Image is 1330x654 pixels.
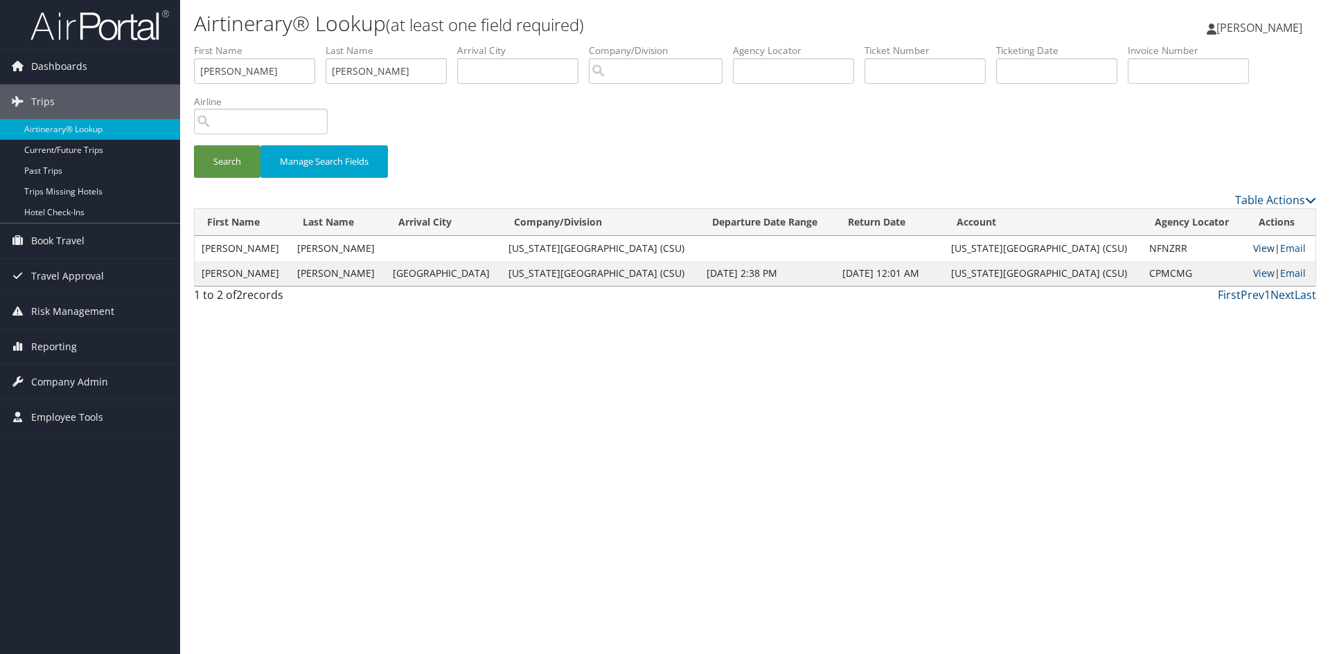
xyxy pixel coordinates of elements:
[1246,261,1315,286] td: |
[290,209,386,236] th: Last Name: activate to sort column ascending
[1270,287,1295,302] a: Next
[194,287,459,310] div: 1 to 2 of records
[944,209,1142,236] th: Account: activate to sort column ascending
[195,209,290,236] th: First Name: activate to sort column ascending
[1295,287,1316,302] a: Last
[864,44,996,57] label: Ticket Number
[944,261,1142,286] td: [US_STATE][GEOGRAPHIC_DATA] (CSU)
[31,49,87,84] span: Dashboards
[386,13,584,36] small: (at least one field required)
[1142,236,1245,261] td: NFNZRR
[1142,209,1245,236] th: Agency Locator: activate to sort column ascending
[31,224,85,258] span: Book Travel
[1207,7,1316,48] a: [PERSON_NAME]
[31,329,77,364] span: Reporting
[260,145,388,178] button: Manage Search Fields
[1241,287,1264,302] a: Prev
[194,44,326,57] label: First Name
[589,44,733,57] label: Company/Division
[1246,209,1315,236] th: Actions
[1280,242,1306,255] a: Email
[386,261,502,286] td: [GEOGRAPHIC_DATA]
[1216,20,1302,35] span: [PERSON_NAME]
[31,365,108,399] span: Company Admin
[457,44,589,57] label: Arrival City
[1253,242,1275,255] a: View
[700,261,835,286] td: [DATE] 2:38 PM
[502,261,700,286] td: [US_STATE][GEOGRAPHIC_DATA] (CSU)
[835,209,945,236] th: Return Date: activate to sort column ascending
[1218,287,1241,302] a: First
[194,9,942,38] h1: Airtinerary® Lookup
[30,9,169,42] img: airportal-logo.png
[733,44,864,57] label: Agency Locator
[700,209,835,236] th: Departure Date Range: activate to sort column ascending
[31,84,55,119] span: Trips
[1264,287,1270,302] a: 1
[1280,266,1306,280] a: Email
[290,236,386,261] td: [PERSON_NAME]
[1142,261,1245,286] td: CPMCMG
[1253,266,1275,280] a: View
[1235,192,1316,208] a: Table Actions
[944,236,1142,261] td: [US_STATE][GEOGRAPHIC_DATA] (CSU)
[502,236,700,261] td: [US_STATE][GEOGRAPHIC_DATA] (CSU)
[31,259,104,293] span: Travel Approval
[996,44,1128,57] label: Ticketing Date
[194,145,260,178] button: Search
[195,236,290,261] td: [PERSON_NAME]
[386,209,502,236] th: Arrival City: activate to sort column descending
[195,261,290,286] td: [PERSON_NAME]
[194,95,338,109] label: Airline
[31,400,103,435] span: Employee Tools
[290,261,386,286] td: [PERSON_NAME]
[1246,236,1315,261] td: |
[236,287,242,302] span: 2
[502,209,700,236] th: Company/Division
[326,44,457,57] label: Last Name
[31,294,114,329] span: Risk Management
[1128,44,1259,57] label: Invoice Number
[835,261,945,286] td: [DATE] 12:01 AM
